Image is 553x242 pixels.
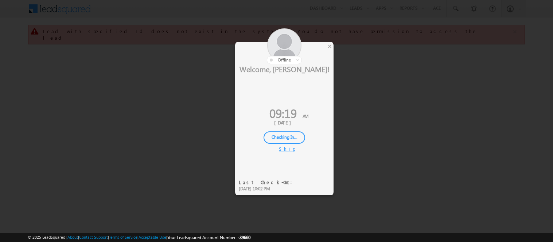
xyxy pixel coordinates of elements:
div: Skip [279,146,290,152]
div: Checking In... [264,131,305,144]
div: Welcome, [PERSON_NAME]! [235,64,334,74]
a: Acceptable Use [139,235,166,239]
span: 09:19 [269,105,297,121]
span: 39660 [239,235,250,240]
div: [DATE] 10:02 PM [239,186,297,192]
a: Contact Support [79,235,108,239]
span: offline [278,57,291,63]
a: About [67,235,78,239]
div: × [326,42,334,50]
div: [DATE] [241,119,328,126]
div: Last Check-Out: [239,179,297,186]
span: Your Leadsquared Account Number is [167,235,250,240]
span: AM [303,113,308,119]
a: Terms of Service [109,235,137,239]
span: © 2025 LeadSquared | | | | | [28,234,250,241]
